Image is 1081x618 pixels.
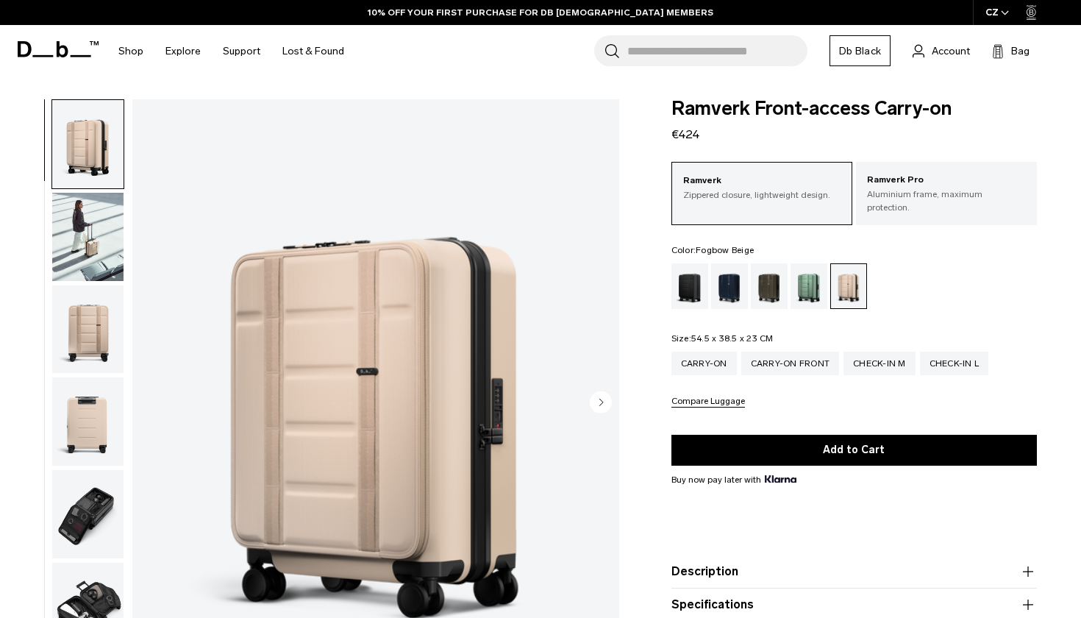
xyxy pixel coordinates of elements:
[52,193,124,281] img: Ramverk Front-access Carry-on Fogbow Beige
[867,173,1026,188] p: Ramverk Pro
[843,352,916,375] a: Check-in M
[282,25,344,77] a: Lost & Found
[830,35,891,66] a: Db Black
[683,188,841,202] p: Zippered closure, lightweight design.
[920,352,989,375] a: Check-in L
[118,25,143,77] a: Shop
[765,475,796,483] img: {"height" => 20, "alt" => "Klarna"}
[856,162,1037,225] a: Ramverk Pro Aluminium frame, maximum protection.
[671,263,708,309] a: Black Out
[671,473,796,486] span: Buy now pay later with
[51,469,124,559] button: Ramverk-front-access.png
[671,563,1037,580] button: Description
[368,6,713,19] a: 10% OFF YOUR FIRST PURCHASE FOR DB [DEMOGRAPHIC_DATA] MEMBERS
[51,285,124,374] button: Ramverk Front-access Carry-on Fogbow Beige
[992,42,1030,60] button: Bag
[696,245,754,255] span: Fogbow Beige
[52,100,124,188] img: Ramverk Front-access Carry-on Fogbow Beige
[671,334,774,343] legend: Size:
[671,397,745,408] button: Compare Luggage
[51,99,124,189] button: Ramverk Front-access Carry-on Fogbow Beige
[711,263,748,309] a: Blue Hour
[791,263,827,309] a: Green Ray
[830,263,867,309] a: Fogbow Beige
[52,377,124,466] img: Ramverk Front-access Carry-on Fogbow Beige
[51,377,124,466] button: Ramverk Front-access Carry-on Fogbow Beige
[51,192,124,282] button: Ramverk Front-access Carry-on Fogbow Beige
[107,25,355,77] nav: Main Navigation
[671,99,1037,118] span: Ramverk Front-access Carry-on
[1011,43,1030,59] span: Bag
[741,352,840,375] a: Carry-on Front
[671,127,699,141] span: €424
[751,263,788,309] a: Forest Green
[867,188,1026,214] p: Aluminium frame, maximum protection.
[52,470,124,558] img: Ramverk-front-access.png
[52,285,124,374] img: Ramverk Front-access Carry-on Fogbow Beige
[683,174,841,188] p: Ramverk
[671,435,1037,466] button: Add to Cart
[691,333,774,344] span: 54.5 x 38.5 x 23 CM
[932,43,970,59] span: Account
[913,42,970,60] a: Account
[590,391,612,416] button: Next slide
[671,246,754,255] legend: Color:
[223,25,260,77] a: Support
[671,352,737,375] a: Carry-on
[671,596,1037,614] button: Specifications
[165,25,201,77] a: Explore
